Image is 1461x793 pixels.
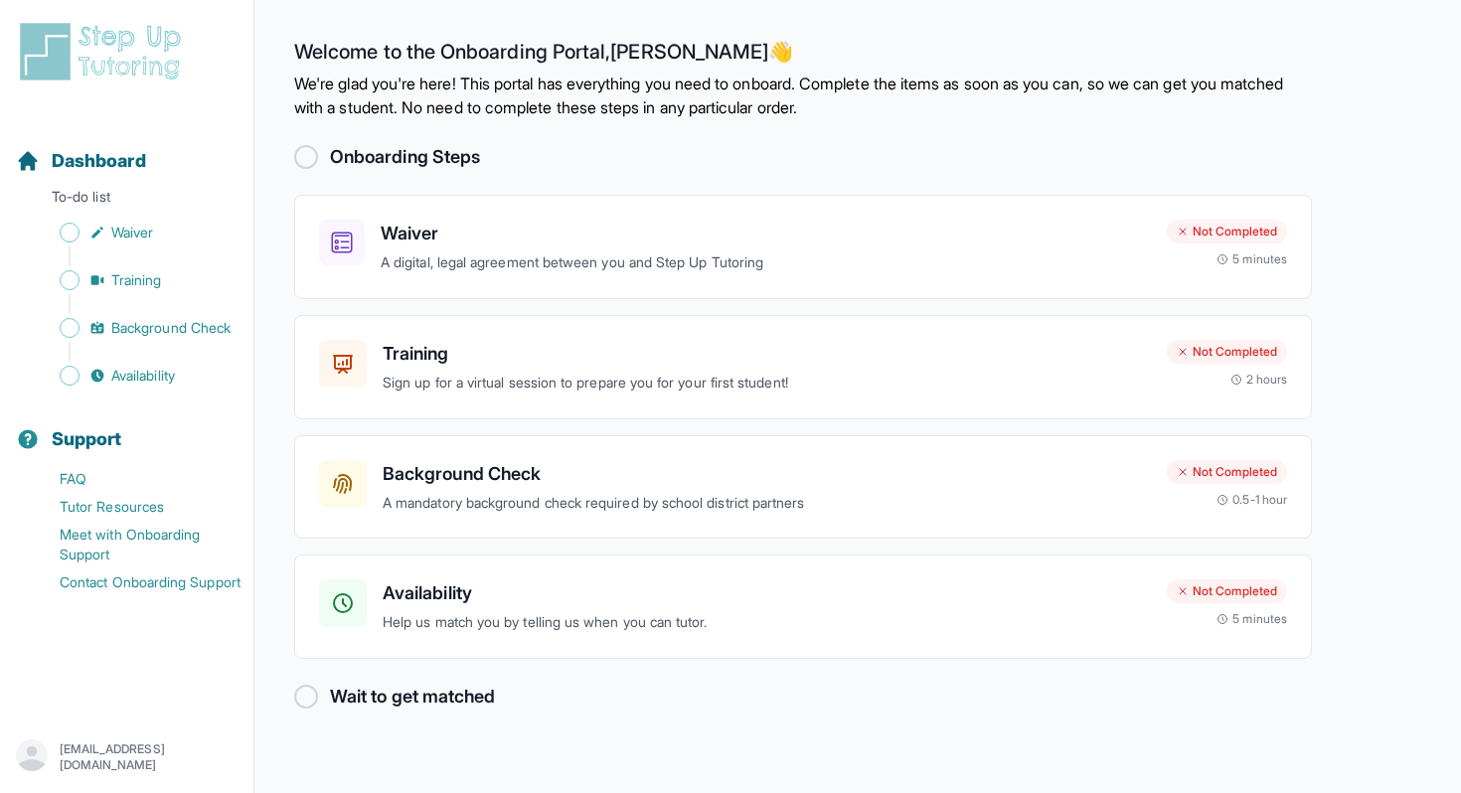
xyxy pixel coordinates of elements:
[381,251,1151,274] p: A digital, legal agreement between you and Step Up Tutoring
[383,372,1151,395] p: Sign up for a virtual session to prepare you for your first student!
[16,493,253,521] a: Tutor Resources
[52,425,122,453] span: Support
[383,579,1151,607] h3: Availability
[1217,492,1287,508] div: 0.5-1 hour
[16,147,146,175] a: Dashboard
[1217,251,1287,267] div: 5 minutes
[294,315,1312,419] a: TrainingSign up for a virtual session to prepare you for your first student!Not Completed2 hours
[16,266,253,294] a: Training
[1167,460,1287,484] div: Not Completed
[60,741,238,773] p: [EMAIL_ADDRESS][DOMAIN_NAME]
[294,72,1312,119] p: We're glad you're here! This portal has everything you need to onboard. Complete the items as soo...
[383,492,1151,515] p: A mandatory background check required by school district partners
[294,40,1312,72] h2: Welcome to the Onboarding Portal, [PERSON_NAME] 👋
[294,555,1312,659] a: AvailabilityHelp us match you by telling us when you can tutor.Not Completed5 minutes
[383,340,1151,368] h3: Training
[16,219,253,246] a: Waiver
[1167,220,1287,243] div: Not Completed
[111,223,153,242] span: Waiver
[1167,579,1287,603] div: Not Completed
[1230,372,1288,388] div: 2 hours
[16,465,253,493] a: FAQ
[383,611,1151,634] p: Help us match you by telling us when you can tutor.
[294,195,1312,299] a: WaiverA digital, legal agreement between you and Step Up TutoringNot Completed5 minutes
[330,143,480,171] h2: Onboarding Steps
[111,318,231,338] span: Background Check
[330,683,495,711] h2: Wait to get matched
[16,568,253,596] a: Contact Onboarding Support
[8,394,245,461] button: Support
[16,739,238,775] button: [EMAIL_ADDRESS][DOMAIN_NAME]
[1217,611,1287,627] div: 5 minutes
[8,115,245,183] button: Dashboard
[1167,340,1287,364] div: Not Completed
[16,314,253,342] a: Background Check
[16,521,253,568] a: Meet with Onboarding Support
[8,187,245,215] p: To-do list
[52,147,146,175] span: Dashboard
[16,20,193,83] img: logo
[111,366,175,386] span: Availability
[381,220,1151,247] h3: Waiver
[383,460,1151,488] h3: Background Check
[294,435,1312,540] a: Background CheckA mandatory background check required by school district partnersNot Completed0.5...
[111,270,162,290] span: Training
[16,362,253,390] a: Availability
